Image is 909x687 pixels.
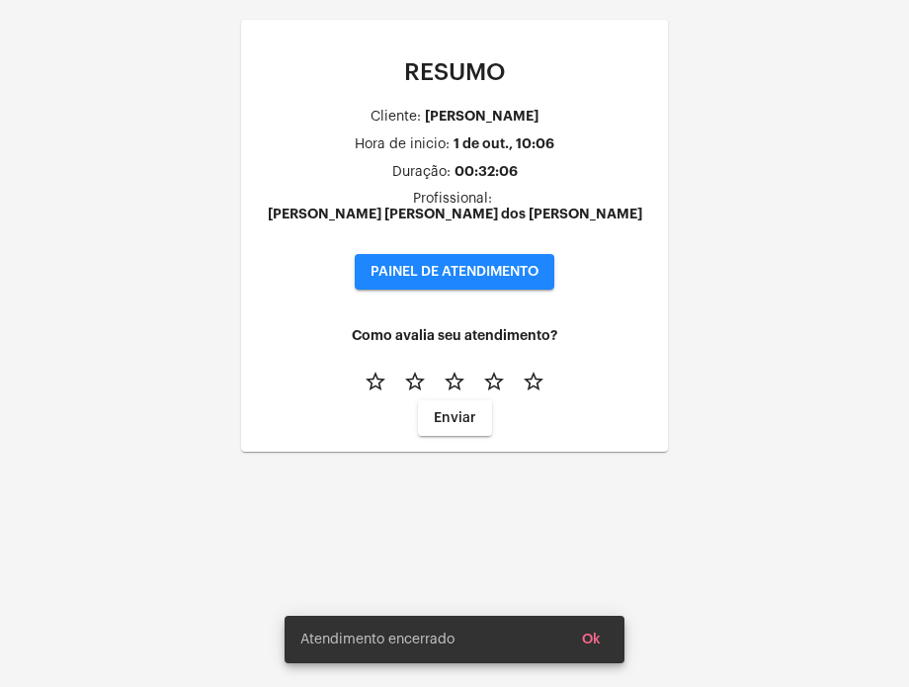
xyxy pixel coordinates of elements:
[566,622,617,657] button: Ok
[364,370,387,393] mat-icon: star_border
[300,630,454,649] span: Atendimento encerrado
[257,328,652,343] h4: Como avalia seu atendimento?
[413,192,492,207] div: Profissional:
[454,136,554,151] div: 1 de out., 10:06
[454,164,518,179] div: 00:32:06
[371,110,421,125] div: Cliente:
[522,370,545,393] mat-icon: star_border
[371,265,538,279] span: PAINEL DE ATENDIMENTO
[355,254,554,290] button: PAINEL DE ATENDIMENTO
[355,137,450,152] div: Hora de inicio:
[392,165,451,180] div: Duração:
[403,370,427,393] mat-icon: star_border
[582,633,601,646] span: Ok
[434,411,476,425] span: Enviar
[425,109,538,124] div: [PERSON_NAME]
[268,207,642,221] div: [PERSON_NAME] [PERSON_NAME] dos [PERSON_NAME]
[443,370,466,393] mat-icon: star_border
[257,59,652,85] p: RESUMO
[418,400,492,436] button: Enviar
[482,370,506,393] mat-icon: star_border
